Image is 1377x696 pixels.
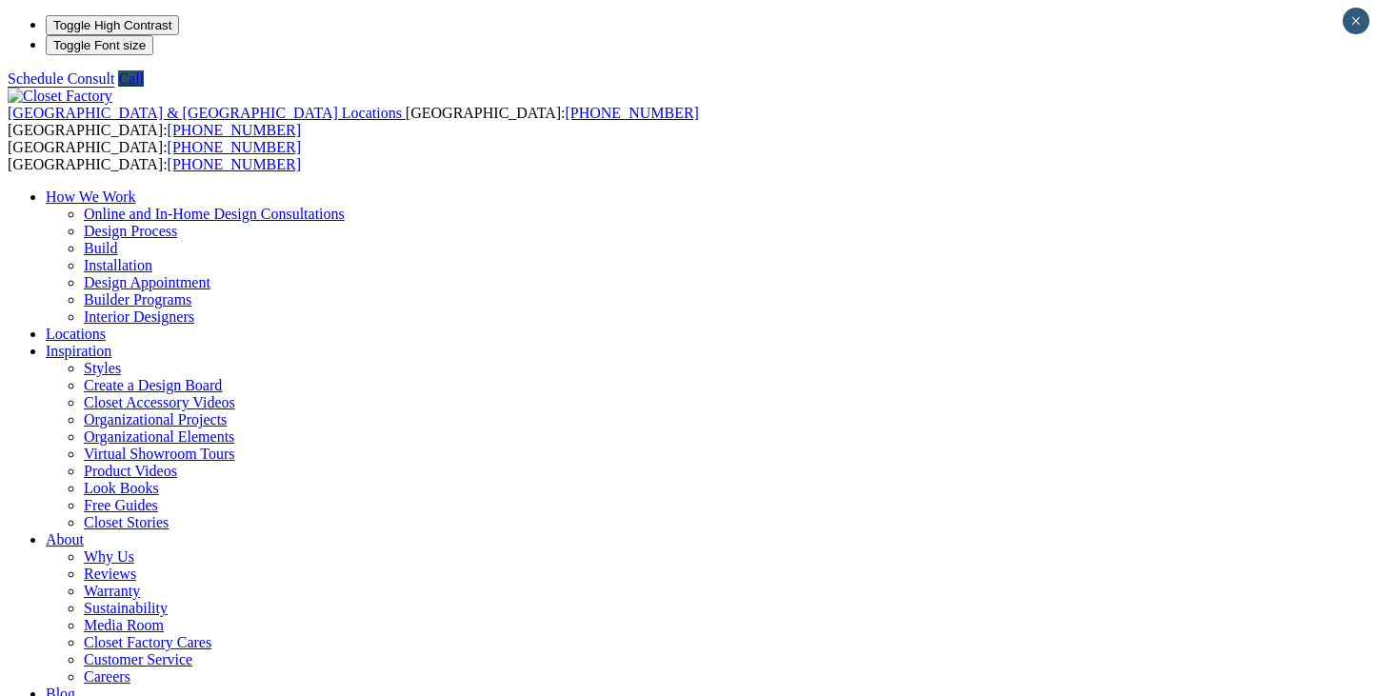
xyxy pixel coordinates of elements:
a: Media Room [84,617,164,633]
a: Customer Service [84,651,192,667]
a: [PHONE_NUMBER] [168,122,301,138]
a: Create a Design Board [84,377,222,393]
a: [PHONE_NUMBER] [168,156,301,172]
a: Virtual Showroom Tours [84,446,235,462]
span: Toggle Font size [53,38,146,52]
a: Online and In-Home Design Consultations [84,206,345,222]
button: Toggle Font size [46,35,153,55]
a: Interior Designers [84,308,194,325]
a: Closet Factory Cares [84,634,211,650]
a: [PHONE_NUMBER] [565,105,698,121]
a: Organizational Elements [84,428,234,445]
a: Look Books [84,480,159,496]
span: [GEOGRAPHIC_DATA] & [GEOGRAPHIC_DATA] Locations [8,105,402,121]
a: How We Work [46,189,136,205]
a: Design Process [84,223,177,239]
span: [GEOGRAPHIC_DATA]: [GEOGRAPHIC_DATA]: [8,105,699,138]
a: Installation [84,257,152,273]
a: Inspiration [46,343,111,359]
a: Reviews [84,566,136,582]
a: Design Appointment [84,274,210,290]
a: [GEOGRAPHIC_DATA] & [GEOGRAPHIC_DATA] Locations [8,105,406,121]
a: Why Us [84,548,134,565]
a: Closet Stories [84,514,169,530]
a: Locations [46,326,106,342]
span: Toggle High Contrast [53,18,171,32]
span: [GEOGRAPHIC_DATA]: [GEOGRAPHIC_DATA]: [8,139,301,172]
button: Toggle High Contrast [46,15,179,35]
img: Closet Factory [8,88,112,105]
a: Builder Programs [84,291,191,308]
a: Closet Accessory Videos [84,394,235,410]
a: Call [118,70,144,87]
a: Schedule Consult [8,70,114,87]
button: Close [1343,8,1369,34]
a: Build [84,240,118,256]
a: Careers [84,668,130,685]
a: About [46,531,84,547]
a: Product Videos [84,463,177,479]
a: Warranty [84,583,140,599]
a: Free Guides [84,497,158,513]
a: Styles [84,360,121,376]
a: Sustainability [84,600,168,616]
a: Organizational Projects [84,411,227,428]
a: [PHONE_NUMBER] [168,139,301,155]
